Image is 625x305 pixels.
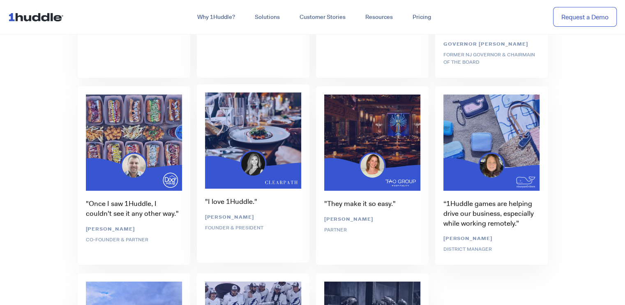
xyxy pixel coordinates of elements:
a: Pricing [403,10,441,25]
a: Solutions [245,10,290,25]
img: ... [8,9,67,25]
a: Resources [355,10,403,25]
a: Why 1Huddle? [187,10,245,25]
a: Request a Demo [553,7,617,27]
a: Customer Stories [290,10,355,25]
